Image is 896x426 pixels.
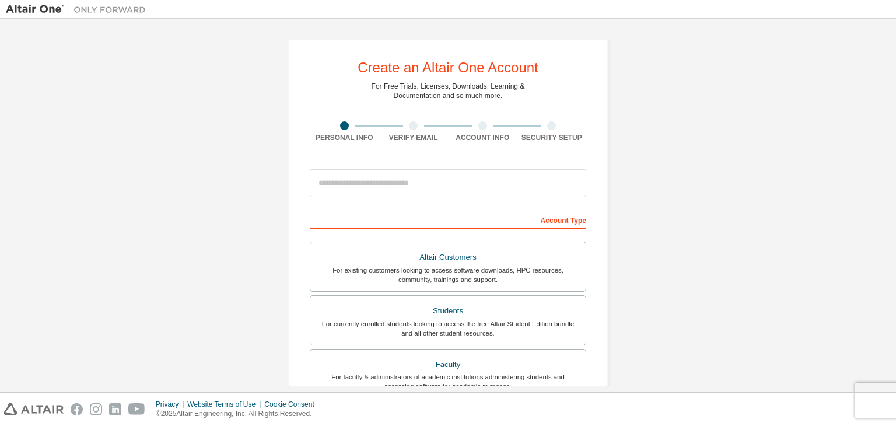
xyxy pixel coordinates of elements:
[317,319,579,338] div: For currently enrolled students looking to access the free Altair Student Edition bundle and all ...
[317,357,579,373] div: Faculty
[156,400,187,409] div: Privacy
[3,403,64,415] img: altair_logo.svg
[310,210,586,229] div: Account Type
[517,133,587,142] div: Security Setup
[264,400,321,409] div: Cookie Consent
[310,133,379,142] div: Personal Info
[109,403,121,415] img: linkedin.svg
[90,403,102,415] img: instagram.svg
[317,372,579,391] div: For faculty & administrators of academic institutions administering students and accessing softwa...
[71,403,83,415] img: facebook.svg
[358,61,538,75] div: Create an Altair One Account
[187,400,264,409] div: Website Terms of Use
[6,4,152,15] img: Altair One
[317,266,579,284] div: For existing customers looking to access software downloads, HPC resources, community, trainings ...
[156,409,321,419] p: © 2025 Altair Engineering, Inc. All Rights Reserved.
[448,133,517,142] div: Account Info
[379,133,449,142] div: Verify Email
[128,403,145,415] img: youtube.svg
[317,303,579,319] div: Students
[317,249,579,266] div: Altair Customers
[372,82,525,100] div: For Free Trials, Licenses, Downloads, Learning & Documentation and so much more.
